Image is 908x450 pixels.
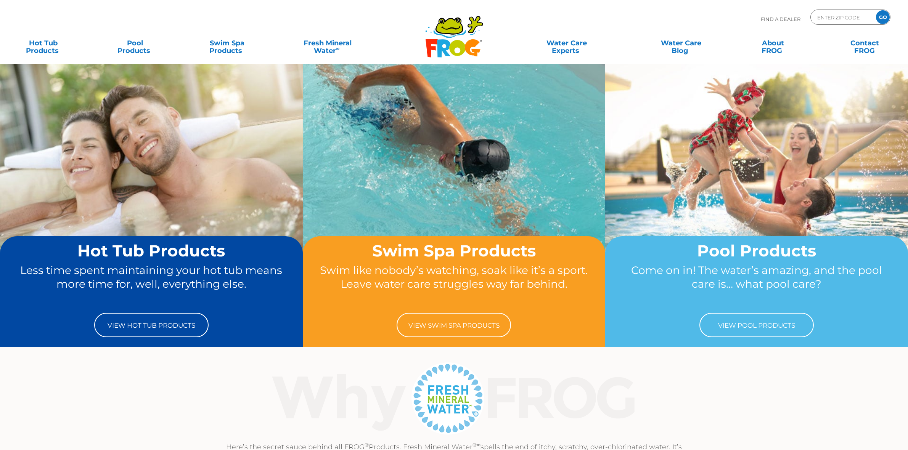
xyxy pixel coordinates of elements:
[14,242,288,259] h2: Hot Tub Products
[605,64,908,290] img: home-banner-pool-short
[14,263,288,305] p: Less time spent maintaining your hot tub means more time for, well, everything else.
[829,35,900,51] a: ContactFROG
[761,10,800,29] p: Find A Dealer
[8,35,79,51] a: Hot TubProducts
[472,442,481,448] sup: ®∞
[620,242,894,259] h2: Pool Products
[397,313,511,337] a: View Swim Spa Products
[100,35,171,51] a: PoolProducts
[336,45,340,51] sup: ∞
[317,242,591,259] h2: Swim Spa Products
[257,360,651,436] img: Why Frog
[699,313,814,337] a: View Pool Products
[283,35,372,51] a: Fresh MineralWater∞
[876,10,890,24] input: GO
[303,64,606,290] img: home-banner-swim-spa-short
[645,35,717,51] a: Water CareBlog
[317,263,591,305] p: Swim like nobody’s watching, soak like it’s a sport. Leave water care struggles way far behind.
[816,12,868,23] input: Zip Code Form
[365,442,369,448] sup: ®
[509,35,625,51] a: Water CareExperts
[94,313,209,337] a: View Hot Tub Products
[191,35,263,51] a: Swim SpaProducts
[737,35,808,51] a: AboutFROG
[620,263,894,305] p: Come on in! The water’s amazing, and the pool care is… what pool care?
